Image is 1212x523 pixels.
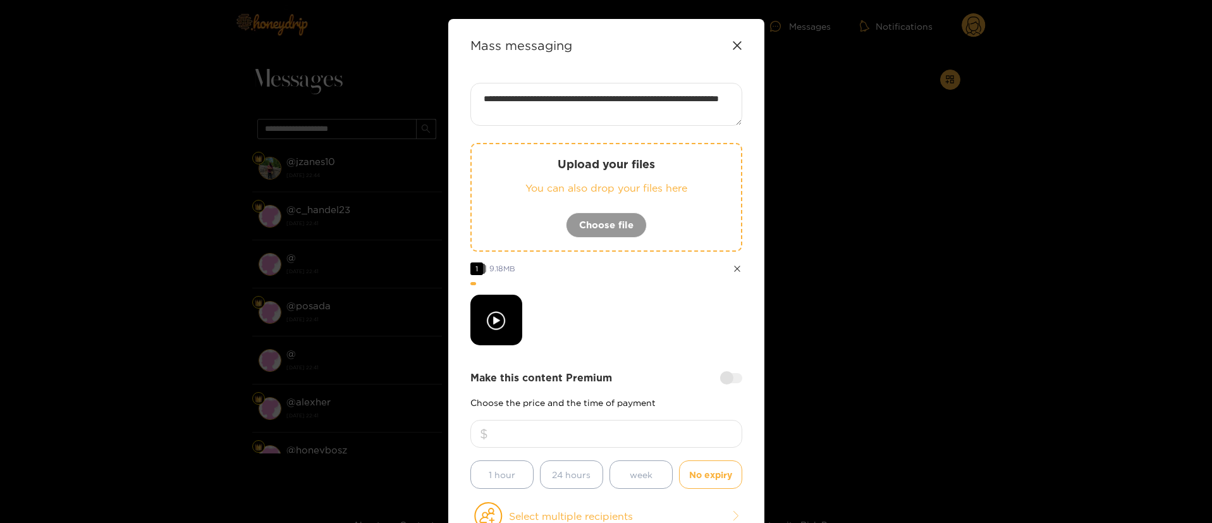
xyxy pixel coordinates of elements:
[497,181,716,195] p: You can also drop your files here
[470,262,483,275] span: 1
[679,460,742,489] button: No expiry
[609,460,673,489] button: week
[540,460,603,489] button: 24 hours
[489,467,515,482] span: 1 hour
[566,212,647,238] button: Choose file
[630,467,652,482] span: week
[470,371,612,385] strong: Make this content Premium
[552,467,591,482] span: 24 hours
[489,264,515,273] span: 9.18 MB
[497,157,716,171] p: Upload your files
[470,398,742,407] p: Choose the price and the time of payment
[689,467,732,482] span: No expiry
[470,38,572,52] strong: Mass messaging
[470,460,534,489] button: 1 hour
